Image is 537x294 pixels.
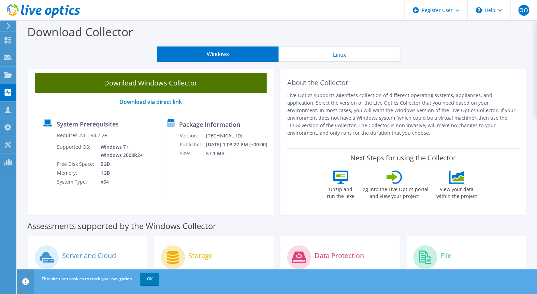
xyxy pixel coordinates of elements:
label: Server and Cloud [62,252,116,259]
svg: \n [476,7,482,13]
label: Assessments supported by the Windows Collector [27,223,216,229]
label: Storage [188,252,213,259]
label: Download Collector [27,24,133,40]
td: Memory: [57,169,96,177]
a: OK [140,273,159,285]
td: Size: [179,149,206,158]
td: 57.1 MB [206,149,271,158]
td: Free Disk Space: [57,160,96,169]
td: 5GB [96,160,144,169]
td: [TECHNICAL_ID] [206,131,271,140]
td: 1GB [96,169,144,177]
label: View your data within the project [432,184,481,200]
p: Live Optics supports agentless collection of different operating systems, appliances, and applica... [287,92,519,137]
label: Data Protection [315,252,364,259]
a: Download via direct link [120,98,182,106]
td: Published: [179,140,206,149]
a: Download Windows Collector [35,73,267,93]
label: Package Information [179,121,240,128]
h2: About the Collector [287,79,519,87]
span: OO [519,5,529,16]
td: System Type: [57,177,96,186]
span: This site uses cookies to track your navigation. [42,276,133,282]
label: File [441,252,451,259]
td: Supported OS: [57,143,96,160]
label: Unzip and run the .exe [325,184,357,200]
label: System Prerequisites [57,121,119,128]
td: Version: [179,131,206,140]
td: Windows 7+ Windows 2008R2+ [96,143,144,160]
label: Log into the Live Optics portal and view your project [360,184,429,200]
label: Next Steps for using the Collector [351,154,456,162]
button: Windows [157,46,279,62]
button: Linux [279,46,401,62]
label: Requires .NET V4.7.2+ [57,132,107,139]
td: x64 [96,177,144,186]
td: [DATE] 1:08:27 PM (+00:00) [206,140,271,149]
